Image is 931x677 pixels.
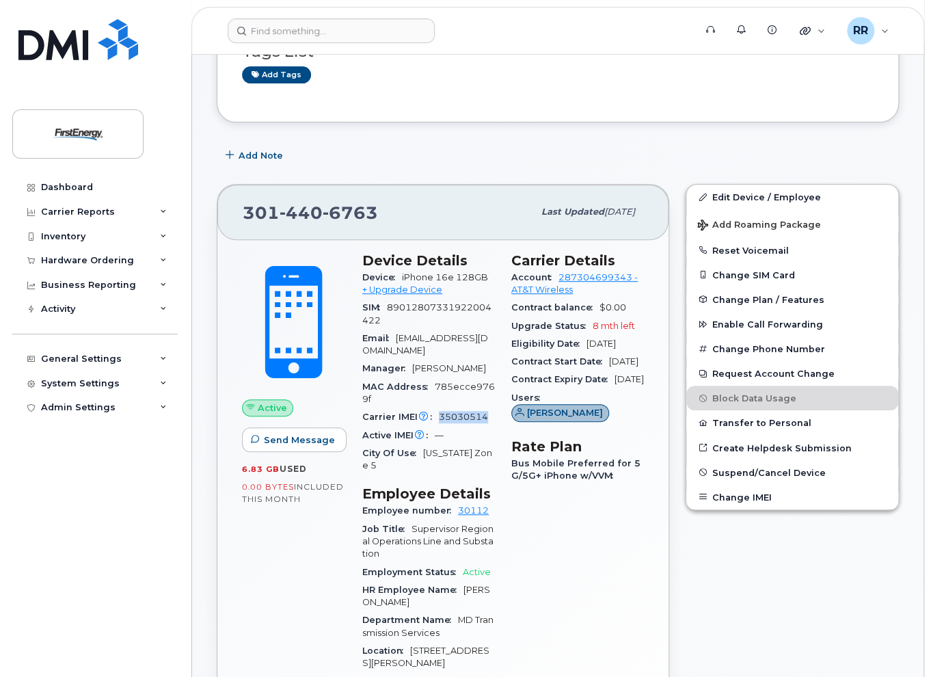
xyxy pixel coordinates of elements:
div: Ryan Roman [837,17,898,44]
span: $0.00 [599,302,626,313]
span: Last updated [541,207,604,217]
span: Add Note [239,149,283,162]
span: 8 mth left [593,321,635,331]
span: Device [362,272,402,282]
span: Contract Expiry Date [511,374,615,384]
span: 6763 [323,202,378,223]
a: 287304699343 - AT&T Wireless [511,272,638,295]
span: RR [853,23,868,39]
span: [PERSON_NAME] [412,363,486,373]
input: Find something... [228,18,435,43]
span: Active [463,567,491,577]
span: Users [511,393,547,403]
a: Create Helpdesk Submission [686,436,898,460]
button: Change IMEI [686,485,898,509]
a: 30112 [458,505,489,516]
a: Edit Device / Employee [686,185,898,209]
span: Location [362,646,410,656]
div: Quicklinks [790,17,835,44]
button: Block Data Usage [686,386,898,410]
iframe: Messenger Launcher [872,618,921,667]
span: 35030514 [439,412,488,422]
span: Change Plan / Features [712,294,824,304]
span: Email [362,333,396,343]
a: + Upgrade Device [362,284,442,295]
span: MD Transmission Services [362,615,494,637]
span: [PERSON_NAME] [527,406,603,419]
span: Active IMEI [362,430,435,440]
span: MAC Address [362,382,435,392]
span: included this month [242,481,344,504]
span: [STREET_ADDRESS][PERSON_NAME] [362,646,489,668]
span: [DATE] [604,207,635,217]
span: Send Message [264,434,335,447]
span: Carrier IMEI [362,412,439,422]
span: used [280,464,307,474]
button: Change Plan / Features [686,287,898,312]
span: Employment Status [362,567,463,577]
span: Bus Mobile Preferred for 5G/5G+ iPhone w/VVM [511,458,640,481]
span: City Of Use [362,448,423,458]
span: Active [258,401,287,414]
span: Manager [362,363,412,373]
span: 89012807331922004422 [362,302,491,325]
span: Eligibility Date [511,338,586,349]
span: Add Roaming Package [697,220,821,233]
span: Job Title [362,524,411,534]
span: 440 [280,202,323,223]
span: iPhone 16e 128GB [402,272,488,282]
span: Department Name [362,615,458,625]
span: Upgrade Status [511,321,593,331]
span: Supervisor Regional Operations Line and Substation [362,524,494,559]
h3: Carrier Details [511,252,644,269]
button: Change SIM Card [686,263,898,287]
span: Contract Start Date [511,356,609,367]
span: [US_STATE] Zone 5 [362,448,492,470]
button: Change Phone Number [686,336,898,361]
button: Send Message [242,427,347,452]
h3: Employee Details [362,486,495,502]
h3: Device Details [362,252,495,269]
span: HR Employee Name [362,585,463,595]
h3: Tags List [242,43,874,60]
span: 0.00 Bytes [242,482,294,492]
span: [DATE] [615,374,644,384]
span: [DATE] [586,338,616,349]
h3: Rate Plan [511,438,644,455]
span: — [435,430,444,440]
button: Add Roaming Package [686,210,898,238]
span: 6.83 GB [242,464,280,474]
a: Add tags [242,66,311,83]
span: Employee number [362,505,458,516]
span: Account [511,272,558,282]
span: Contract balance [511,302,599,313]
span: [DATE] [609,356,638,367]
button: Reset Voicemail [686,238,898,263]
button: Request Account Change [686,361,898,386]
button: Enable Call Forwarding [686,312,898,336]
button: Add Note [217,143,295,168]
span: Enable Call Forwarding [712,319,823,330]
span: SIM [362,302,387,313]
span: [EMAIL_ADDRESS][DOMAIN_NAME] [362,333,488,356]
button: Suspend/Cancel Device [686,460,898,485]
span: Suspend/Cancel Device [712,467,826,477]
button: Transfer to Personal [686,410,898,435]
span: 301 [243,202,378,223]
a: [PERSON_NAME] [511,408,609,418]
